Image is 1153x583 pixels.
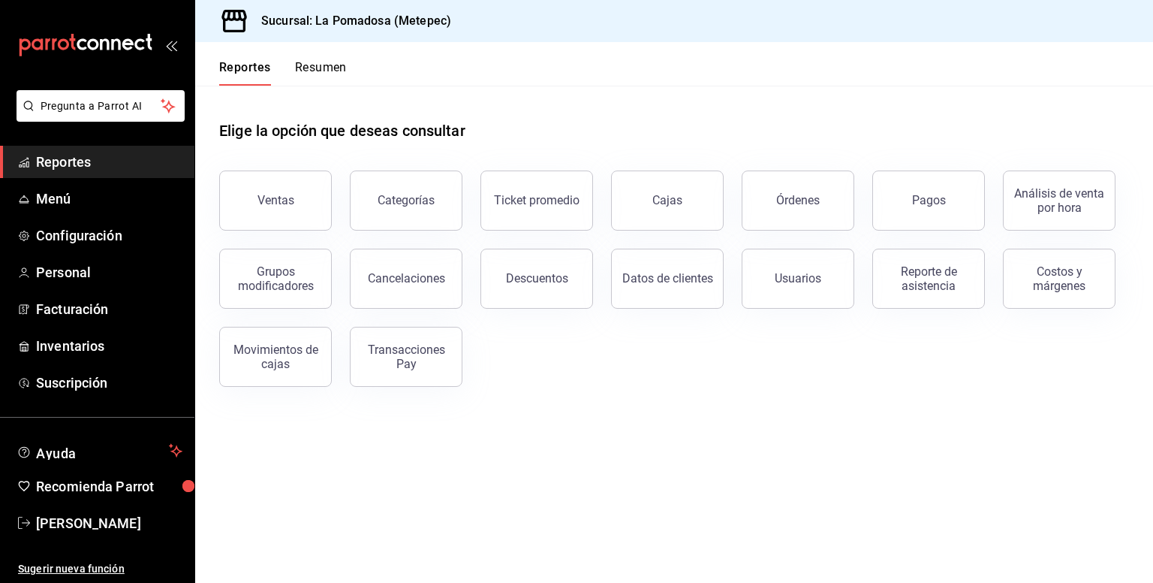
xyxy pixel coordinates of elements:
div: Reporte de asistencia [882,264,975,293]
div: navigation tabs [219,60,347,86]
div: Pagos [912,193,946,207]
div: Usuarios [775,271,821,285]
span: Suscripción [36,373,182,393]
span: Sugerir nueva función [18,561,182,577]
div: Órdenes [776,193,820,207]
div: Datos de clientes [622,271,713,285]
button: Costos y márgenes [1003,249,1115,309]
button: Pagos [872,171,985,231]
span: [PERSON_NAME] [36,513,182,533]
button: Cancelaciones [350,249,462,309]
span: Personal [36,262,182,282]
span: Facturación [36,299,182,319]
div: Movimientos de cajas [229,343,322,371]
button: Reporte de asistencia [872,249,985,309]
h3: Sucursal: La Pomadosa (Metepec) [249,12,451,30]
button: open_drawer_menu [165,39,177,51]
button: Movimientos de cajas [219,327,332,387]
button: Ticket promedio [480,171,593,231]
button: Ventas [219,171,332,231]
a: Cajas [611,171,724,231]
button: Resumen [295,60,347,86]
div: Descuentos [506,271,568,285]
div: Cancelaciones [368,271,445,285]
div: Categorías [378,193,435,207]
span: Ayuda [36,442,163,460]
button: Datos de clientes [611,249,724,309]
span: Inventarios [36,336,182,356]
button: Transacciones Pay [350,327,462,387]
div: Ticket promedio [494,193,580,207]
span: Recomienda Parrot [36,476,182,497]
h1: Elige la opción que deseas consultar [219,119,465,142]
button: Órdenes [742,171,854,231]
span: Reportes [36,152,182,172]
button: Usuarios [742,249,854,309]
button: Grupos modificadores [219,249,332,309]
span: Configuración [36,225,182,246]
div: Análisis de venta por hora [1013,186,1106,215]
div: Costos y márgenes [1013,264,1106,293]
span: Pregunta a Parrot AI [41,98,161,114]
a: Pregunta a Parrot AI [11,109,185,125]
button: Pregunta a Parrot AI [17,90,185,122]
div: Ventas [257,193,294,207]
span: Menú [36,189,182,209]
button: Categorías [350,171,462,231]
div: Grupos modificadores [229,264,322,293]
button: Descuentos [480,249,593,309]
div: Transacciones Pay [360,343,453,371]
button: Análisis de venta por hora [1003,171,1115,231]
button: Reportes [219,60,271,86]
div: Cajas [652,192,683,210]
